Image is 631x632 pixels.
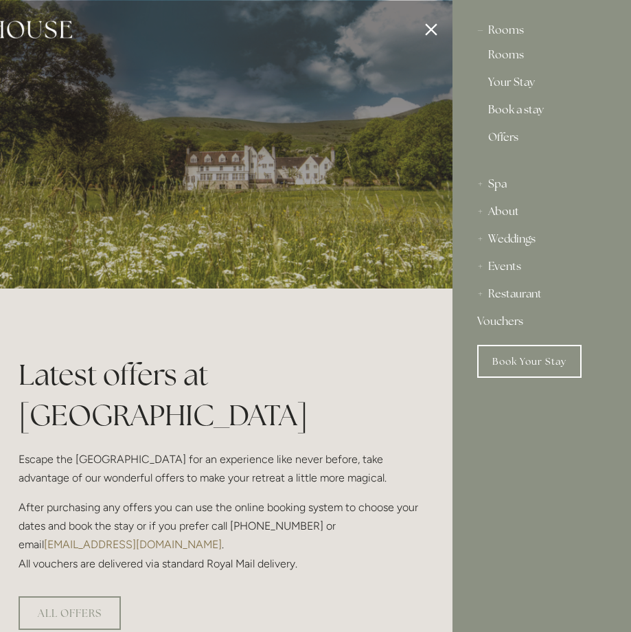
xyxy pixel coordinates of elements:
[477,345,582,378] a: Book Your Stay
[477,308,606,335] a: Vouchers
[477,170,606,198] div: Spa
[477,253,606,280] div: Events
[477,225,606,253] div: Weddings
[488,49,595,66] a: Rooms
[477,198,606,225] div: About
[477,16,606,44] div: Rooms
[477,280,606,308] div: Restaurant
[488,132,595,154] a: Offers
[488,77,595,93] a: Your Stay
[488,104,595,121] a: Book a stay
